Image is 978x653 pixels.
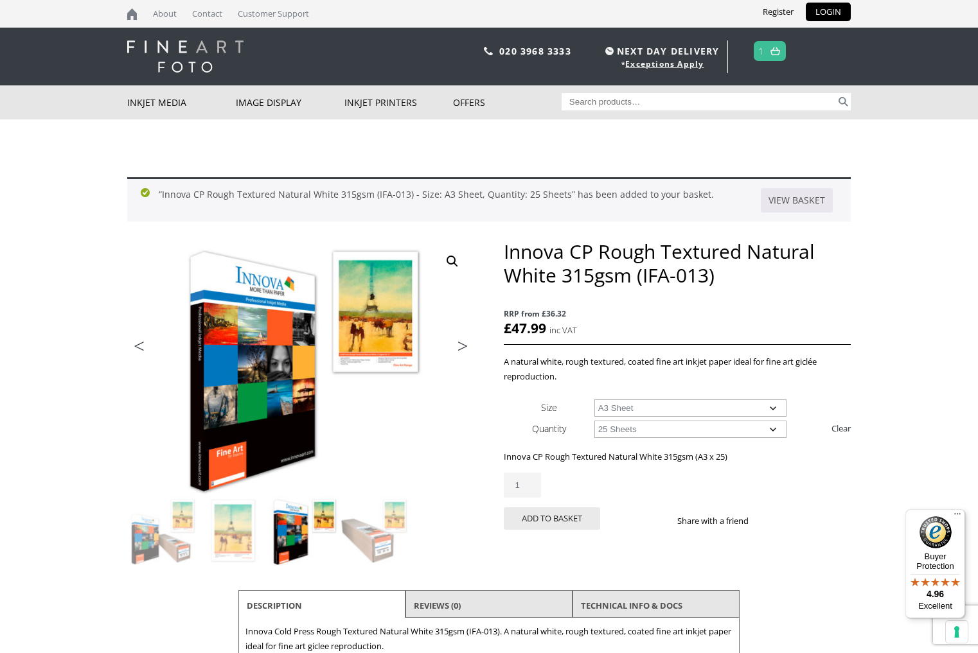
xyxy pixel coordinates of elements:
[414,594,461,617] a: Reviews (0)
[247,594,302,617] a: Description
[199,496,268,566] img: Innova CP Rough Textured Natural White 315gsm (IFA-013) - Image 2
[779,516,790,526] img: twitter sharing button
[504,473,541,498] input: Product quantity
[764,516,774,526] img: facebook sharing button
[504,449,851,464] p: Innova CP Rough Textured Natural White 315gsm (A3 x 25)
[127,85,236,119] a: Inkjet Media
[905,552,965,571] p: Buyer Protection
[504,319,546,337] bdi: 47.99
[602,44,719,58] span: NEXT DAY DELIVERY
[920,516,952,548] img: Trusted Shops Trustmark
[770,47,780,55] img: basket.svg
[836,93,851,110] button: Search
[340,496,409,566] img: Innova CP Rough Textured Natural White 315gsm (IFA-013) - Image 4
[236,85,344,119] a: Image Display
[269,496,339,566] img: Innova CP Rough Textured Natural White 315gsm (IFA-013) - Image 3
[127,40,244,73] img: logo-white.svg
[499,45,571,57] a: 020 3968 3333
[806,3,851,21] a: LOGIN
[504,306,851,321] span: RRP from £36.32
[795,516,805,526] img: email sharing button
[905,509,965,618] button: Trusted Shops TrustmarkBuyer Protection4.96Excellent
[504,239,851,287] h1: Innova CP Rough Textured Natural White 315gsm (IFA-013)
[504,354,851,384] p: A natural white, rough textured, coated fine art inkjet paper ideal for fine art giclée reproduct...
[581,594,682,617] a: TECHNICAL INFO & DOCS
[562,93,837,110] input: Search products…
[905,601,965,611] p: Excellent
[758,42,764,60] a: 1
[344,85,453,119] a: Inkjet Printers
[484,47,493,55] img: phone.svg
[127,177,851,222] div: “Innova CP Rough Textured Natural White 315gsm (IFA-013) - Size: A3 Sheet, Quantity: 25 Sheets” h...
[625,58,704,69] a: Exceptions Apply
[677,514,764,528] p: Share with a friend
[927,589,944,599] span: 4.96
[753,3,803,21] a: Register
[761,188,833,213] a: View basket
[605,47,614,55] img: time.svg
[946,621,968,643] button: Your consent preferences for tracking technologies
[831,418,851,439] a: Clear options
[950,509,965,525] button: Menu
[532,422,566,435] label: Quantity
[453,85,562,119] a: Offers
[504,319,511,337] span: £
[504,507,600,530] button: Add to basket
[128,496,197,566] img: Innova CP Rough Textured Natural White 315gsm (IFA-013)
[541,401,557,414] label: Size
[441,250,464,273] a: View full-screen image gallery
